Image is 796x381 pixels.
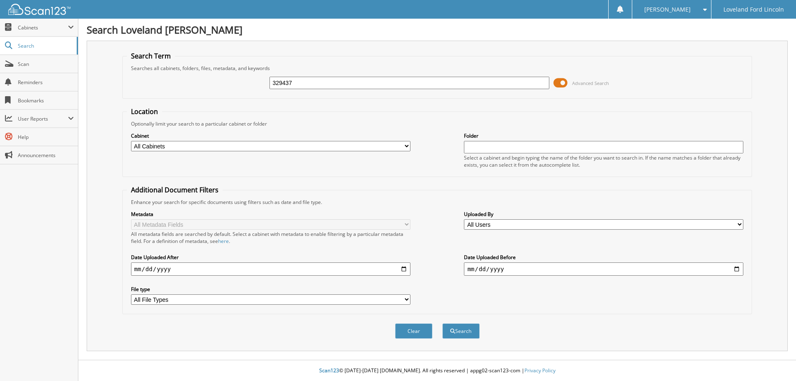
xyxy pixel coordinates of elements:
span: [PERSON_NAME] [644,7,691,12]
input: start [131,262,410,276]
label: Folder [464,132,743,139]
img: scan123-logo-white.svg [8,4,70,15]
label: Date Uploaded Before [464,254,743,261]
input: end [464,262,743,276]
span: User Reports [18,115,68,122]
span: Cabinets [18,24,68,31]
iframe: Chat Widget [755,341,796,381]
label: Cabinet [131,132,410,139]
label: Date Uploaded After [131,254,410,261]
div: Select a cabinet and begin typing the name of the folder you want to search in. If the name match... [464,154,743,168]
div: All metadata fields are searched by default. Select a cabinet with metadata to enable filtering b... [131,231,410,245]
legend: Search Term [127,51,175,61]
span: Search [18,42,73,49]
div: Optionally limit your search to a particular cabinet or folder [127,120,748,127]
a: Privacy Policy [524,367,556,374]
span: Loveland Ford Lincoln [723,7,784,12]
legend: Additional Document Filters [127,185,223,194]
span: Advanced Search [572,80,609,86]
legend: Location [127,107,162,116]
span: Bookmarks [18,97,74,104]
span: Scan123 [319,367,339,374]
div: Enhance your search for specific documents using filters such as date and file type. [127,199,748,206]
label: File type [131,286,410,293]
span: Reminders [18,79,74,86]
div: Searches all cabinets, folders, files, metadata, and keywords [127,65,748,72]
button: Clear [395,323,432,339]
span: Help [18,133,74,141]
label: Uploaded By [464,211,743,218]
button: Search [442,323,480,339]
h1: Search Loveland [PERSON_NAME] [87,23,788,36]
a: here [218,238,229,245]
span: Scan [18,61,74,68]
label: Metadata [131,211,410,218]
div: © [DATE]-[DATE] [DOMAIN_NAME]. All rights reserved | appg02-scan123-com | [78,361,796,381]
span: Announcements [18,152,74,159]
